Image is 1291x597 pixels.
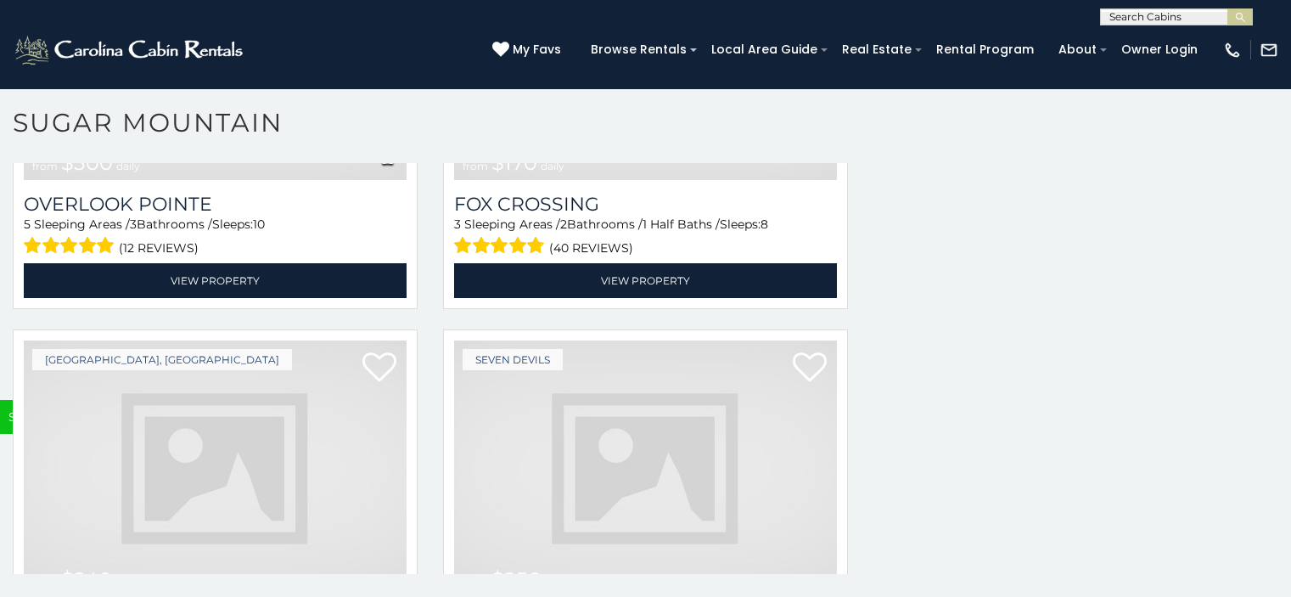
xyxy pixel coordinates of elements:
span: (12 reviews) [119,237,199,259]
span: $300 [61,150,113,175]
span: 3 [454,217,461,232]
span: My Favs [513,41,561,59]
div: Sleeping Areas / Bathrooms / Sleeps: [24,216,407,259]
a: View Property [454,263,837,298]
img: mail-regular-white.png [1260,41,1278,59]
a: View Property [24,263,407,298]
a: About [1050,37,1105,63]
a: Real Estate [834,37,920,63]
a: Rental Program [928,37,1042,63]
a: Local Area Guide [703,37,826,63]
span: 5 [24,217,31,232]
a: Owner Login [1113,37,1206,63]
span: from [32,160,58,172]
img: phone-regular-white.png [1223,41,1242,59]
span: daily [116,160,140,172]
a: My Favs [492,41,565,59]
span: 2 [560,217,567,232]
span: $170 [491,150,537,175]
span: $250 [491,567,542,592]
a: from $250 daily [454,341,837,597]
a: [GEOGRAPHIC_DATA], [GEOGRAPHIC_DATA] [32,349,292,370]
a: Browse Rentals [582,37,695,63]
span: daily [541,160,564,172]
a: from $240 daily [24,341,407,597]
span: 10 [253,217,265,232]
img: dummy-image.jpg [454,341,837,597]
a: Seven Devils [463,349,563,370]
div: Sleeping Areas / Bathrooms / Sleeps: [454,216,837,259]
a: Overlook Pointe [24,193,407,216]
span: 3 [130,217,137,232]
span: from [463,160,488,172]
a: Add to favorites [362,351,396,386]
span: 8 [761,217,768,232]
img: White-1-2.png [13,33,248,67]
img: dummy-image.jpg [24,341,407,597]
span: 1 Half Baths / [643,217,720,232]
span: $240 [61,567,112,592]
a: Add to favorites [793,351,827,386]
span: (40 reviews) [549,237,633,259]
a: Fox Crossing [454,193,837,216]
